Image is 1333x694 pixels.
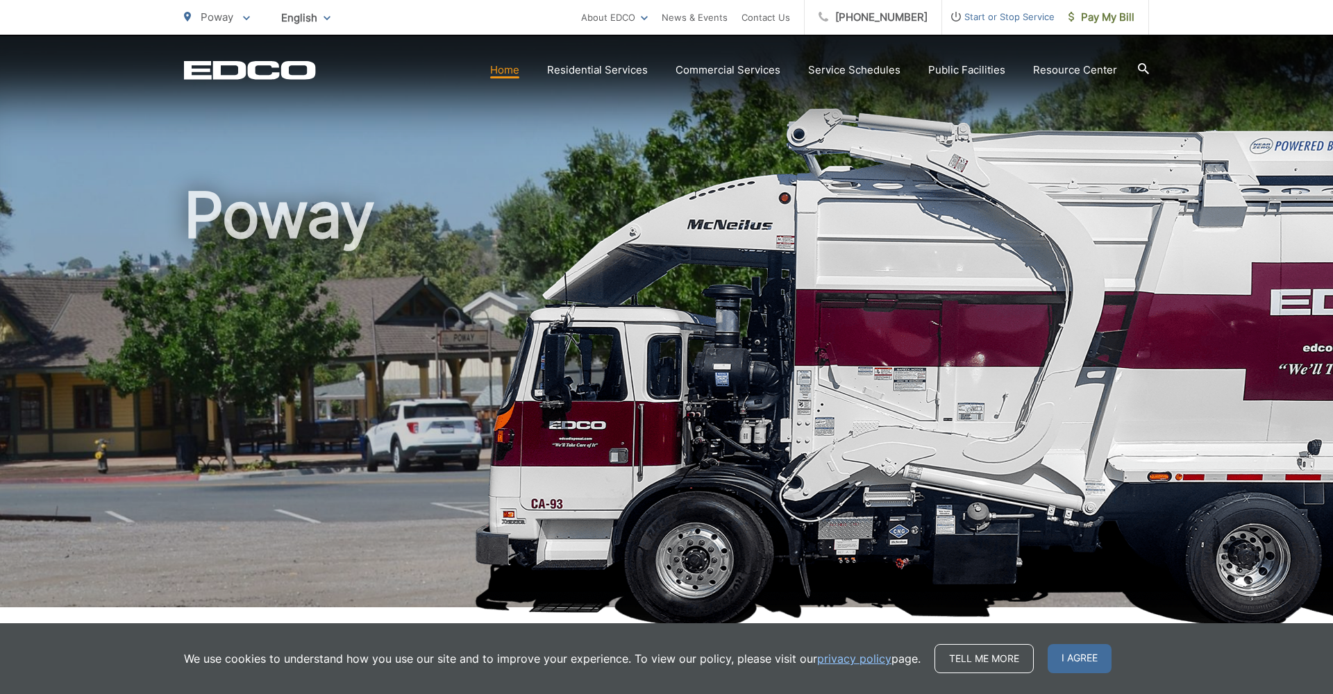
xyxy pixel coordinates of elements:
span: Poway [201,10,233,24]
a: News & Events [662,9,728,26]
span: English [271,6,341,30]
a: Service Schedules [808,62,900,78]
h1: Poway [184,180,1149,620]
span: I agree [1048,644,1112,673]
a: About EDCO [581,9,648,26]
a: Tell me more [934,644,1034,673]
a: Home [490,62,519,78]
span: Pay My Bill [1068,9,1134,26]
a: Commercial Services [676,62,780,78]
a: Public Facilities [928,62,1005,78]
p: We use cookies to understand how you use our site and to improve your experience. To view our pol... [184,650,921,667]
a: Contact Us [741,9,790,26]
a: privacy policy [817,650,891,667]
a: Residential Services [547,62,648,78]
a: Resource Center [1033,62,1117,78]
a: EDCD logo. Return to the homepage. [184,60,316,80]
